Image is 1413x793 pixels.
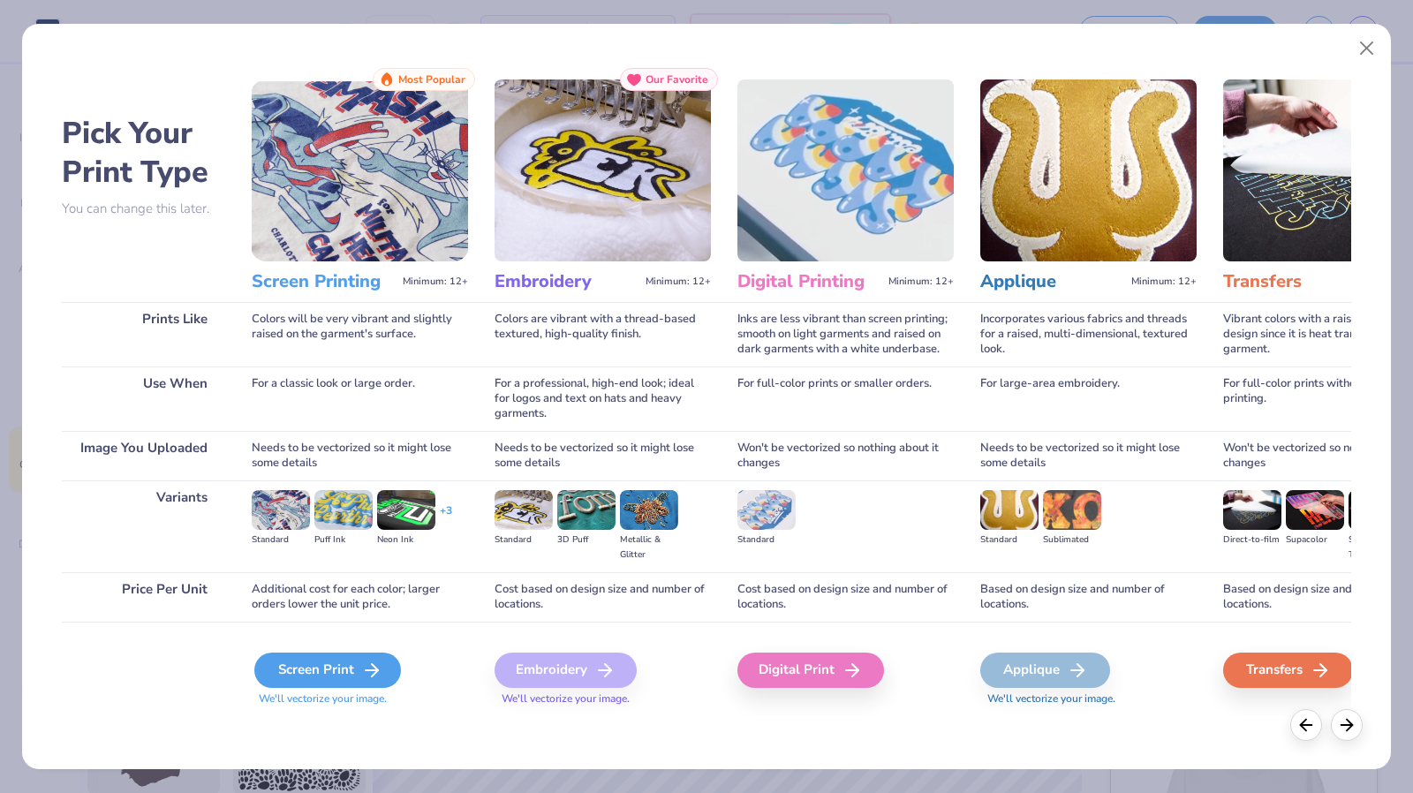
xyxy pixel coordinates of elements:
[314,490,373,529] img: Puff Ink
[980,653,1110,688] div: Applique
[1043,490,1101,529] img: Sublimated
[252,532,310,548] div: Standard
[1286,532,1344,548] div: Supacolor
[252,572,468,622] div: Additional cost for each color; larger orders lower the unit price.
[495,532,553,548] div: Standard
[403,276,468,288] span: Minimum: 12+
[1223,653,1353,688] div: Transfers
[646,73,708,86] span: Our Favorite
[1043,532,1101,548] div: Sublimated
[1223,270,1367,293] h3: Transfers
[737,653,884,688] div: Digital Print
[62,302,225,366] div: Prints Like
[62,480,225,571] div: Variants
[737,302,954,366] div: Inks are less vibrant than screen printing; smooth on light garments and raised on dark garments ...
[495,653,637,688] div: Embroidery
[737,79,954,261] img: Digital Printing
[980,366,1197,431] div: For large-area embroidery.
[254,653,401,688] div: Screen Print
[980,79,1197,261] img: Applique
[980,691,1197,706] span: We'll vectorize your image.
[495,270,638,293] h3: Embroidery
[620,490,678,529] img: Metallic & Glitter
[62,114,225,192] h2: Pick Your Print Type
[252,366,468,431] div: For a classic look or large order.
[1286,490,1344,529] img: Supacolor
[398,73,465,86] span: Most Popular
[62,572,225,622] div: Price Per Unit
[252,431,468,480] div: Needs to be vectorized so it might lose some details
[495,366,711,431] div: For a professional, high-end look; ideal for logos and text on hats and heavy garments.
[980,302,1197,366] div: Incorporates various fabrics and threads for a raised, multi-dimensional, textured look.
[495,431,711,480] div: Needs to be vectorized so it might lose some details
[314,532,373,548] div: Puff Ink
[62,366,225,431] div: Use When
[737,270,881,293] h3: Digital Printing
[495,691,711,706] span: We'll vectorize your image.
[620,532,678,563] div: Metallic & Glitter
[377,532,435,548] div: Neon Ink
[888,276,954,288] span: Minimum: 12+
[646,276,711,288] span: Minimum: 12+
[1131,276,1197,288] span: Minimum: 12+
[737,431,954,480] div: Won't be vectorized so nothing about it changes
[980,490,1039,529] img: Standard
[737,572,954,622] div: Cost based on design size and number of locations.
[557,532,616,548] div: 3D Puff
[1223,532,1281,548] div: Direct-to-film
[62,431,225,480] div: Image You Uploaded
[495,302,711,366] div: Colors are vibrant with a thread-based textured, high-quality finish.
[737,366,954,431] div: For full-color prints or smaller orders.
[737,532,796,548] div: Standard
[440,503,452,533] div: + 3
[1350,32,1384,65] button: Close
[252,270,396,293] h3: Screen Printing
[252,302,468,366] div: Colors will be very vibrant and slightly raised on the garment's surface.
[557,490,616,529] img: 3D Puff
[377,490,435,529] img: Neon Ink
[980,431,1197,480] div: Needs to be vectorized so it might lose some details
[252,79,468,261] img: Screen Printing
[1349,490,1407,529] img: Screen Transfer
[495,79,711,261] img: Embroidery
[495,490,553,529] img: Standard
[62,201,225,216] p: You can change this later.
[980,270,1124,293] h3: Applique
[495,572,711,622] div: Cost based on design size and number of locations.
[737,490,796,529] img: Standard
[252,490,310,529] img: Standard
[980,572,1197,622] div: Based on design size and number of locations.
[980,532,1039,548] div: Standard
[1349,532,1407,563] div: Screen Transfer
[252,691,468,706] span: We'll vectorize your image.
[1223,490,1281,529] img: Direct-to-film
